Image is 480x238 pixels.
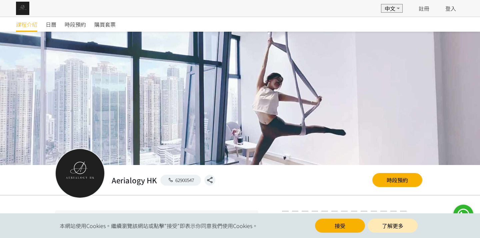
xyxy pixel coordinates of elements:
span: 購買套票 [94,20,116,28]
a: 了解更多 [368,219,418,233]
a: 62900547 [160,175,201,186]
span: 時段預約 [65,20,86,28]
span: 日曆 [46,20,56,28]
h2: Aerialogy HK [112,175,157,186]
span: 課程介紹 [16,20,37,28]
button: 接受 [315,219,365,233]
a: 購買套票 [94,17,116,32]
a: 時段預約 [65,17,86,32]
a: 時段預約 [372,173,422,187]
a: 註冊 [419,4,429,12]
a: 登入 [445,4,456,12]
a: 日曆 [46,17,56,32]
a: 課程介紹 [16,17,37,32]
span: 本網站使用Cookies。繼續瀏覽該網站或點擊"接受"即表示你同意我們使用Cookies。 [60,222,258,230]
img: img_61c0148bb0266 [16,2,29,15]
